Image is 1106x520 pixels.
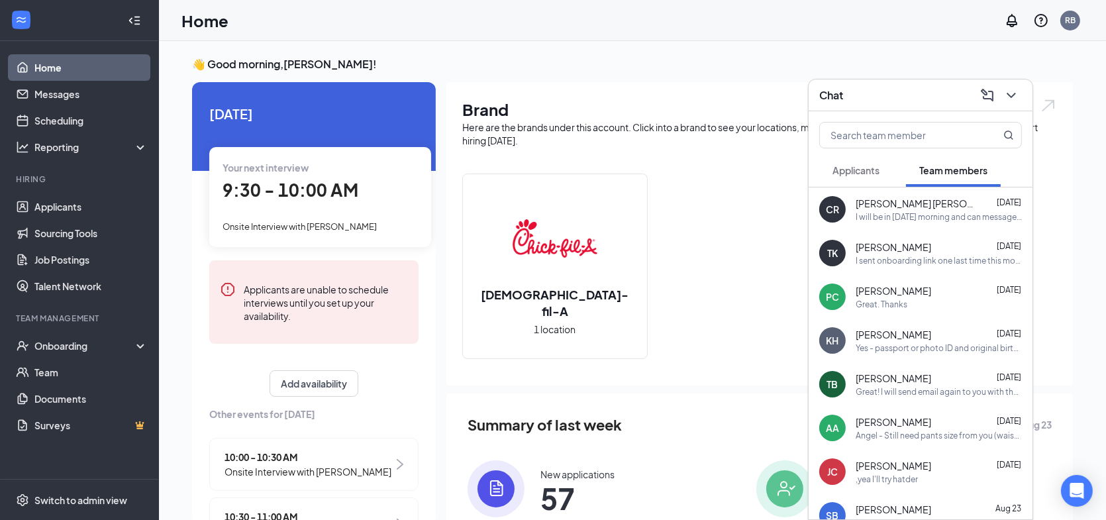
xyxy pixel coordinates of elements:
[856,328,931,341] span: [PERSON_NAME]
[832,164,880,176] span: Applicants
[34,107,148,134] a: Scheduling
[1061,475,1093,507] div: Open Intercom Messenger
[34,494,127,507] div: Switch to admin view
[997,372,1021,382] span: [DATE]
[34,339,136,352] div: Onboarding
[270,370,358,397] button: Add availability
[919,164,987,176] span: Team members
[856,459,931,472] span: [PERSON_NAME]
[223,162,309,174] span: Your next interview
[827,334,839,347] div: KH
[980,87,995,103] svg: ComposeMessage
[209,407,419,421] span: Other events for [DATE]
[34,412,148,439] a: SurveysCrown
[462,98,1057,121] h1: Brand
[1003,130,1014,140] svg: MagnifyingGlass
[856,386,1022,397] div: Great! I will send email again to you with the links. Hopefully uniform is here [DATE] or Weds. t...
[223,179,358,201] span: 9:30 - 10:00 AM
[820,123,977,148] input: Search team member
[1001,85,1022,106] button: ChevronDown
[16,494,29,507] svg: Settings
[225,450,391,464] span: 10:00 - 10:30 AM
[16,339,29,352] svg: UserCheck
[34,193,148,220] a: Applicants
[34,386,148,412] a: Documents
[16,313,145,324] div: Team Management
[856,211,1022,223] div: I will be in [DATE] morning and can message you. Or - message me your availability window for eac...
[534,322,576,337] span: 1 location
[34,140,148,154] div: Reporting
[997,329,1021,338] span: [DATE]
[223,221,377,232] span: Onsite Interview with [PERSON_NAME]
[468,413,622,437] span: Summary of last week
[856,503,931,516] span: [PERSON_NAME]
[209,103,419,124] span: [DATE]
[128,14,141,27] svg: Collapse
[540,486,615,510] span: 57
[997,197,1021,207] span: [DATE]
[1004,13,1020,28] svg: Notifications
[856,240,931,254] span: [PERSON_NAME]
[997,460,1021,470] span: [DATE]
[1033,13,1049,28] svg: QuestionInfo
[463,286,647,319] h2: [DEMOGRAPHIC_DATA]-fil-A
[244,282,408,323] div: Applicants are unable to schedule interviews until you set up your availability.
[826,421,839,435] div: AA
[34,273,148,299] a: Talent Network
[34,359,148,386] a: Team
[856,474,918,485] div: ,yea I'll try hatder
[997,416,1021,426] span: [DATE]
[997,285,1021,295] span: [DATE]
[34,81,148,107] a: Messages
[16,174,145,185] div: Hiring
[827,465,838,478] div: JC
[856,255,1022,266] div: I sent onboarding link one last time this morning. If not completed by [DATE], we will revoke our...
[995,503,1021,513] span: Aug 23
[34,220,148,246] a: Sourcing Tools
[826,290,839,303] div: PC
[1040,98,1057,113] img: open.6027fd2a22e1237b5b06.svg
[1003,87,1019,103] svg: ChevronDown
[826,203,839,216] div: CR
[856,372,931,385] span: [PERSON_NAME]
[819,88,843,103] h3: Chat
[462,121,1057,147] div: Here are the brands under this account. Click into a brand to see your locations, managers, job p...
[856,430,1022,441] div: Angel - Still need pants size from you (waist and inseam length). Do you still want this position...
[756,460,813,517] img: icon
[16,140,29,154] svg: Analysis
[34,54,148,81] a: Home
[220,282,236,297] svg: Error
[827,378,838,391] div: TB
[468,460,525,517] img: icon
[856,299,907,310] div: Great. Thanks
[513,196,597,281] img: Chick-fil-A
[856,342,1022,354] div: Yes - passport or photo ID and original birth certificate or social security card.
[15,13,28,26] svg: WorkstreamLogo
[225,464,391,479] span: Onsite Interview with [PERSON_NAME]
[34,246,148,273] a: Job Postings
[977,85,998,106] button: ComposeMessage
[1065,15,1076,26] div: RB
[827,246,838,260] div: TK
[540,468,615,481] div: New applications
[856,197,975,210] span: [PERSON_NAME] [PERSON_NAME]
[181,9,228,32] h1: Home
[997,241,1021,251] span: [DATE]
[856,415,931,429] span: [PERSON_NAME]
[856,284,931,297] span: [PERSON_NAME]
[192,57,1073,72] h3: 👋 Good morning, [PERSON_NAME] !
